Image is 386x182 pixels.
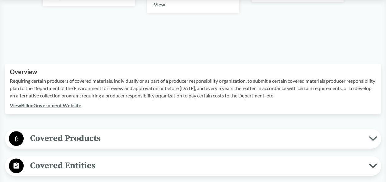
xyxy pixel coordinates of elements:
a: View [154,2,165,7]
h2: Overview [10,68,376,75]
span: Covered Products [24,131,369,145]
a: ViewBillonGovernment Website [10,102,81,108]
button: Covered Products [7,131,379,146]
span: Covered Entities [24,159,369,173]
button: Covered Entities [7,158,379,174]
p: Requiring certain producers of covered materials, individually or as part of a producer responsib... [10,77,376,99]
